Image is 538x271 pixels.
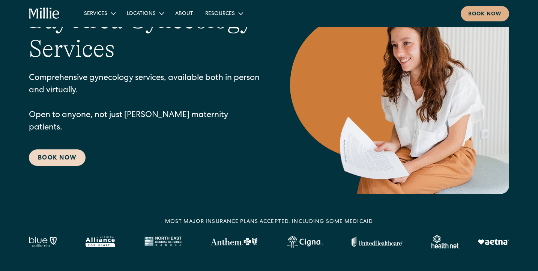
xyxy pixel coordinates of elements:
p: Comprehensive gynecology services, available both in person and virtually. Open to anyone, not ju... [29,72,260,134]
div: Locations [127,10,156,18]
a: Book now [461,6,509,21]
img: Healthnet logo [431,235,460,248]
div: MOST MAJOR INSURANCE PLANS ACCEPTED, INCLUDING some MEDICAID [165,218,373,226]
div: Services [78,7,121,20]
div: Resources [199,7,248,20]
a: home [29,8,60,20]
img: Blue California logo [29,236,57,247]
img: North East Medical Services logo [144,236,182,247]
img: Anthem Logo [210,238,257,245]
a: About [169,7,199,20]
img: United Healthcare logo [352,236,403,247]
div: Resources [205,10,235,18]
div: Book now [468,11,502,18]
a: Book Now [29,149,86,166]
div: Locations [121,7,169,20]
h1: Bay Area Gynecology Services [29,6,260,64]
img: Cigna logo [286,236,323,248]
img: Aetna logo [478,239,509,245]
div: Services [84,10,107,18]
img: Alameda Alliance logo [86,236,115,247]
